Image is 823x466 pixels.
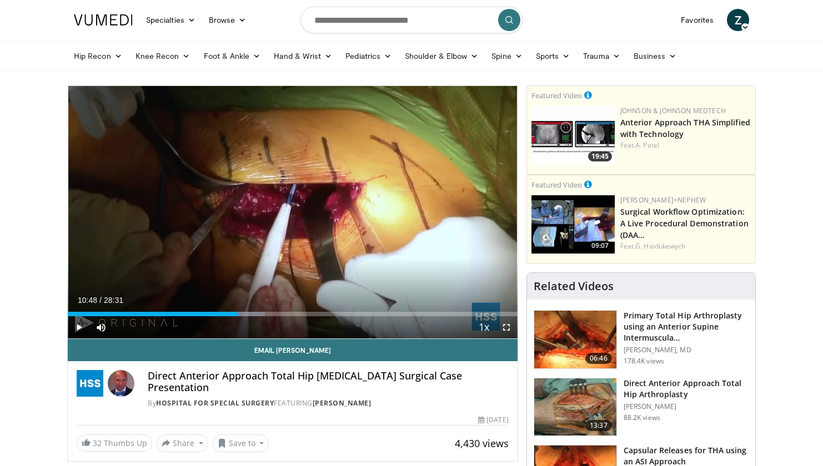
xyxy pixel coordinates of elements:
a: Hip Recon [67,45,129,67]
img: Hospital for Special Surgery [77,370,103,397]
a: Knee Recon [129,45,197,67]
p: 88.2K views [624,413,660,422]
a: Favorites [674,9,720,31]
a: Business [627,45,684,67]
span: 09:07 [588,241,612,251]
a: Trauma [576,45,627,67]
a: 32 Thumbs Up [77,434,152,452]
img: bcfc90b5-8c69-4b20-afee-af4c0acaf118.150x105_q85_crop-smart_upscale.jpg [531,195,615,254]
a: Surgical Workflow Optimization: A Live Procedural Demonstration (DAA… [620,206,749,240]
button: Mute [90,316,112,338]
h3: Direct Anterior Approach Total Hip Arthroplasty [624,378,749,400]
a: A. Patel [635,140,659,150]
span: 32 [93,438,102,448]
img: 294118_0000_1.png.150x105_q85_crop-smart_upscale.jpg [534,378,616,436]
small: Featured Video [531,180,582,190]
a: G. Haidukewych [635,241,685,251]
button: Play [68,316,90,338]
a: [PERSON_NAME] [313,398,372,408]
div: [DATE] [478,415,508,425]
h4: Related Videos [534,280,614,293]
video-js: Video Player [68,86,518,339]
span: 10:48 [78,296,97,305]
div: Feat. [620,140,751,150]
a: 13:37 Direct Anterior Approach Total Hip Arthroplasty [PERSON_NAME] 88.2K views [534,378,749,437]
span: 28:31 [104,296,123,305]
p: 178.4K views [624,357,664,366]
img: Avatar [108,370,134,397]
h3: Primary Total Hip Arthroplasty using an Anterior Supine Intermuscula… [624,310,749,343]
span: 4,430 views [455,437,509,450]
img: 06bb1c17-1231-4454-8f12-6191b0b3b81a.150x105_q85_crop-smart_upscale.jpg [531,106,615,164]
button: Share [157,434,208,452]
a: Shoulder & Elbow [398,45,485,67]
span: 13:37 [585,420,612,431]
a: [PERSON_NAME]+Nephew [620,195,706,205]
a: 06:46 Primary Total Hip Arthroplasty using an Anterior Supine Intermuscula… [PERSON_NAME], MD 178... [534,310,749,369]
a: Spine [485,45,529,67]
a: 19:45 [531,106,615,164]
a: Johnson & Johnson MedTech [620,106,726,115]
a: Pediatrics [339,45,398,67]
a: Hospital for Special Surgery [156,398,274,408]
a: Anterior Approach THA Simplified with Technology [620,117,750,139]
div: Progress Bar [68,312,518,316]
a: Foot & Ankle [197,45,268,67]
a: Hand & Wrist [267,45,339,67]
a: Sports [529,45,577,67]
img: VuMedi Logo [74,14,133,26]
span: 06:46 [585,353,612,364]
a: Specialties [139,9,202,31]
input: Search topics, interventions [300,7,523,33]
span: / [99,296,102,305]
button: Save to [213,434,269,452]
div: By FEATURING [148,398,509,408]
a: Browse [202,9,253,31]
img: 263423_3.png.150x105_q85_crop-smart_upscale.jpg [534,311,616,368]
p: [PERSON_NAME] [624,402,749,411]
a: Z [727,9,749,31]
button: Playback Rate [473,316,495,338]
p: [PERSON_NAME], MD [624,346,749,354]
span: 19:45 [588,151,612,161]
div: Feat. [620,241,751,251]
small: Featured Video [531,90,582,100]
a: Email [PERSON_NAME] [68,339,518,361]
button: Fullscreen [495,316,518,338]
h4: Direct Anterior Approach Total Hip [MEDICAL_DATA] Surgical Case Presentation [148,370,509,394]
a: 09:07 [531,195,615,254]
